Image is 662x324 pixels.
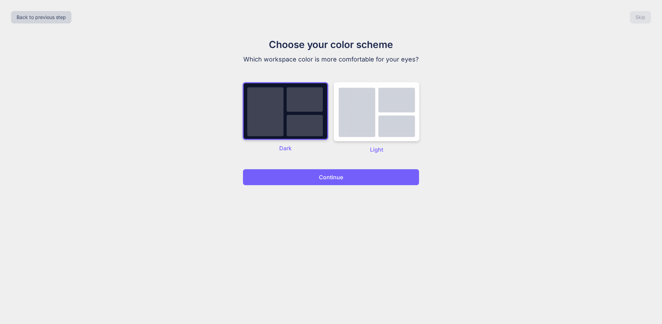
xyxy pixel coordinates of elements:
p: Dark [243,144,328,152]
p: Light [334,145,419,154]
button: Continue [243,169,419,185]
h1: Choose your color scheme [215,37,447,52]
img: dark [243,82,328,140]
p: Continue [319,173,343,181]
button: Back to previous step [11,11,71,23]
p: Which workspace color is more comfortable for your eyes? [215,55,447,64]
button: Skip [630,11,651,23]
img: dark [334,82,419,141]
